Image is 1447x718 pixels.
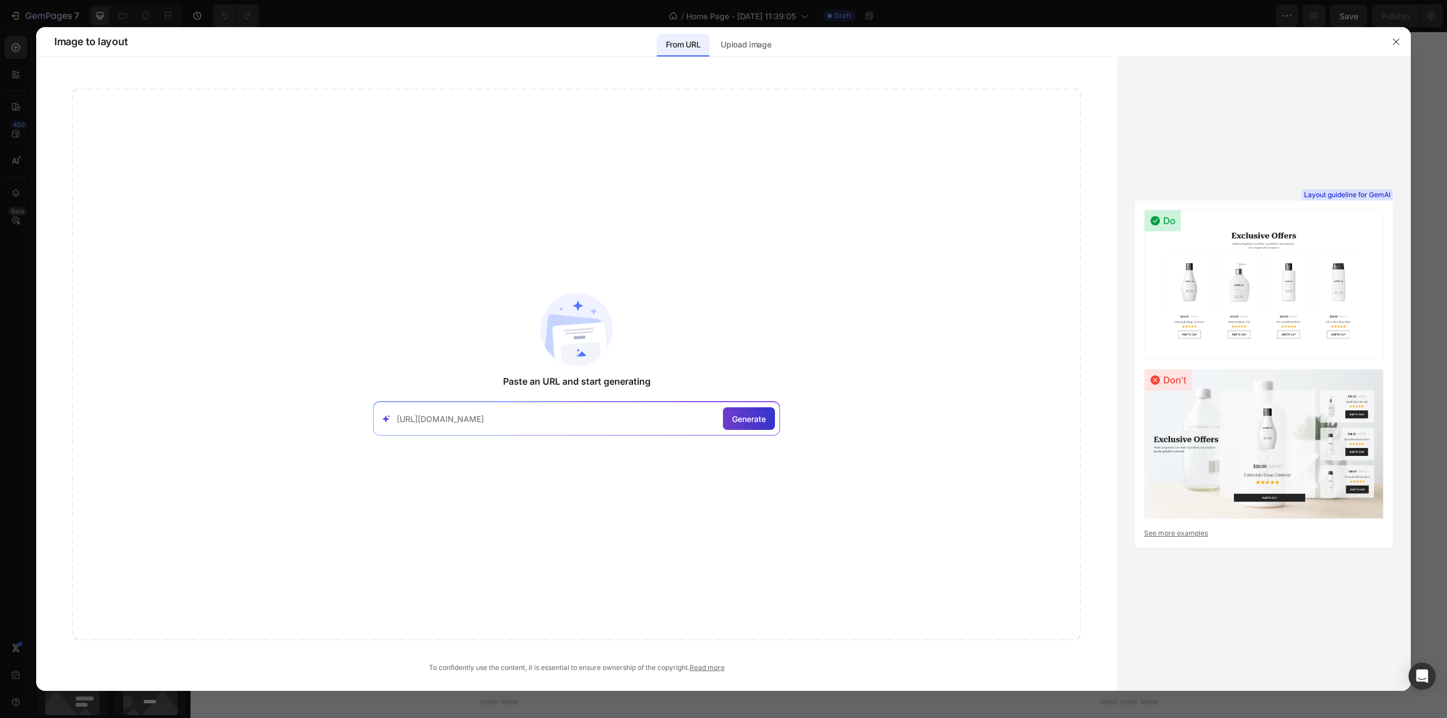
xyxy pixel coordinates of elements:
span: Layout guideline for GemAI [1304,190,1390,200]
div: Start with Generating from URL or image [552,432,704,441]
a: See more examples [1144,528,1384,538]
input: Paste your link here [397,413,718,425]
a: Read more [690,663,725,672]
p: From URL [666,38,700,51]
div: Open Intercom Messenger [1409,663,1436,690]
p: Upload image [721,38,771,51]
div: Start with Sections from sidebar [560,346,697,360]
div: To confidently use the content, it is essential to ensure ownership of the copyright. [72,663,1081,673]
span: Generate [732,413,766,425]
button: Add sections [547,369,624,391]
span: Paste an URL and start generating [503,375,651,388]
span: Image to layout [54,35,127,49]
button: Add elements [631,369,710,391]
